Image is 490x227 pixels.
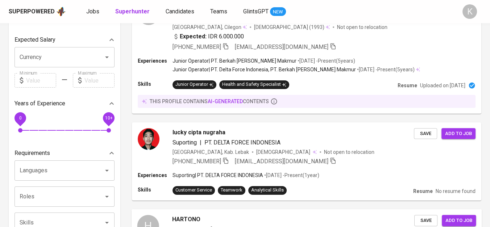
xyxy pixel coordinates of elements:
[105,115,112,121] span: 10+
[356,66,415,73] p: • [DATE] - Present ( 5 years )
[324,148,374,156] p: Not open to relocation
[26,73,56,88] input: Value
[251,187,284,194] div: Analytical Skills
[418,130,433,138] span: Save
[166,7,196,16] a: Candidates
[235,43,328,50] span: [EMAIL_ADDRESS][DOMAIN_NAME]
[14,35,55,44] p: Expected Salary
[9,6,66,17] a: Superpoweredapp logo
[414,128,437,139] button: Save
[9,8,55,16] div: Superpowered
[420,82,465,89] p: Uploaded on [DATE]
[254,24,309,31] span: [DEMOGRAPHIC_DATA]
[14,33,115,47] div: Expected Salary
[150,98,269,105] p: this profile contains contents
[445,130,472,138] span: Add to job
[441,128,476,139] button: Add to job
[173,66,356,73] p: Junior Operator | PT. Delta Force Indonesia, PT. Berkah [PERSON_NAME] Makmur
[173,32,244,41] div: IDR 6.000.000
[86,7,101,16] a: Jobs
[442,215,476,226] button: Add to job
[221,187,242,194] div: Teamwork
[102,165,112,176] button: Open
[138,128,159,150] img: 7b2cbe59-8004-4183-80b9-2c8a485311ca.jpg
[14,149,50,157] p: Requirements
[173,128,225,137] span: lucky cipta nugraha
[138,186,173,193] p: Skills
[173,148,249,156] div: [GEOGRAPHIC_DATA], Kab. Lebak
[173,43,221,50] span: [PHONE_NUMBER]
[208,98,243,104] span: AI-generated
[175,81,213,88] div: Junior Operator
[210,8,227,15] span: Teams
[445,216,472,224] span: Add to job
[14,96,115,111] div: Years of Experience
[235,158,328,165] span: [EMAIL_ADDRESS][DOMAIN_NAME]
[204,139,281,146] span: PT. DELTA FORCE INDONESIA
[180,32,207,41] b: Expected:
[138,57,173,64] p: Experiences
[173,57,296,64] p: Junior Operator | PT. Berkah [PERSON_NAME] Makmur
[138,80,173,88] p: Skills
[14,99,65,108] p: Years of Experience
[84,73,115,88] input: Value
[210,7,229,16] a: Teams
[436,188,476,195] p: No resume found
[102,52,112,62] button: Open
[166,8,194,15] span: Candidates
[172,215,200,223] span: HARTONO
[173,158,221,165] span: [PHONE_NUMBER]
[413,188,433,195] p: Resume
[200,138,202,147] span: |
[19,115,21,121] span: 0
[337,24,387,31] p: Not open to relocation
[14,146,115,160] div: Requirements
[173,24,247,31] div: [GEOGRAPHIC_DATA], Cilegon
[418,216,434,224] span: Save
[254,24,330,31] div: (1993)
[173,139,197,146] span: Suporting
[102,192,112,202] button: Open
[56,6,66,17] img: app logo
[175,187,212,194] div: Customer Service
[414,215,437,226] button: Save
[256,148,311,156] span: [DEMOGRAPHIC_DATA]
[173,172,263,179] p: Suporting | PT. DELTA FORCE INDONESIA
[243,8,269,15] span: GlintsGPT
[263,172,319,179] p: • [DATE] - Present ( 1 year )
[296,57,355,64] p: • [DATE] - Present ( 5 years )
[138,172,173,179] p: Experiences
[462,4,477,19] div: K
[115,7,151,16] a: Superhunter
[243,7,286,16] a: GlintsGPT NEW
[270,8,286,16] span: NEW
[132,122,481,201] a: lucky cipta nugrahaSuporting|PT. DELTA FORCE INDONESIA[GEOGRAPHIC_DATA], Kab. Lebak[DEMOGRAPHIC_D...
[115,8,150,15] b: Superhunter
[222,81,286,88] div: Health and Safety Specialist
[398,82,417,89] p: Resume
[86,8,99,15] span: Jobs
